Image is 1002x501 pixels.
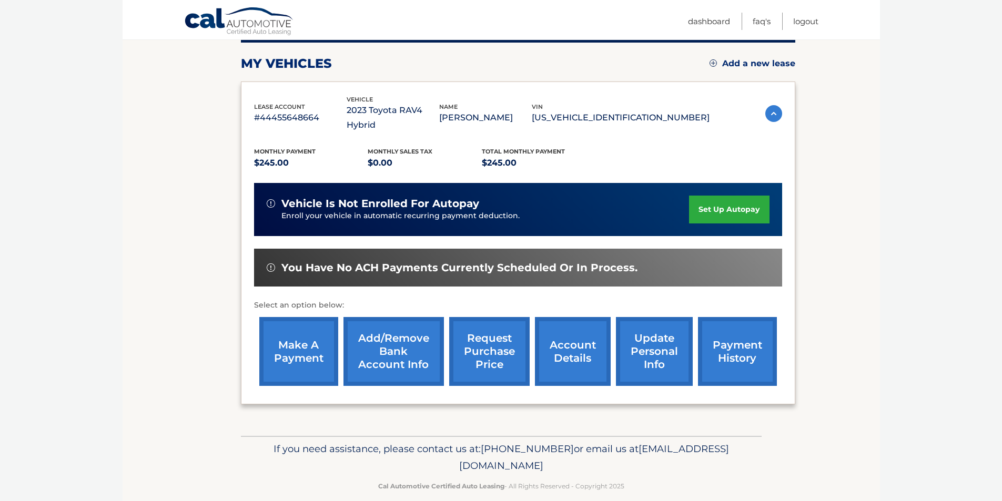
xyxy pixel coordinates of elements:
p: $245.00 [254,156,368,170]
p: - All Rights Reserved - Copyright 2025 [248,480,755,492]
a: update personal info [616,317,693,386]
a: set up autopay [689,196,769,223]
p: #44455648664 [254,110,347,125]
span: You have no ACH payments currently scheduled or in process. [281,261,637,274]
a: make a payment [259,317,338,386]
a: Dashboard [688,13,730,30]
img: alert-white.svg [267,263,275,272]
a: FAQ's [753,13,771,30]
img: alert-white.svg [267,199,275,208]
span: vehicle is not enrolled for autopay [281,197,479,210]
span: lease account [254,103,305,110]
p: [PERSON_NAME] [439,110,532,125]
span: Total Monthly Payment [482,148,565,155]
p: Enroll your vehicle in automatic recurring payment deduction. [281,210,690,222]
a: request purchase price [449,317,530,386]
p: Select an option below: [254,299,782,312]
span: name [439,103,458,110]
span: vin [532,103,543,110]
p: 2023 Toyota RAV4 Hybrid [347,103,439,132]
a: account details [535,317,611,386]
h2: my vehicles [241,56,332,71]
a: Cal Automotive [184,7,295,37]
span: Monthly Payment [254,148,316,155]
p: $245.00 [482,156,596,170]
a: Add/Remove bank account info [343,317,444,386]
span: [EMAIL_ADDRESS][DOMAIN_NAME] [459,443,729,472]
p: $0.00 [368,156,482,170]
a: Add a new lease [710,58,795,69]
img: add.svg [710,59,717,67]
strong: Cal Automotive Certified Auto Leasing [378,482,504,490]
span: Monthly sales Tax [368,148,432,155]
a: Logout [793,13,818,30]
p: If you need assistance, please contact us at: or email us at [248,441,755,474]
img: accordion-active.svg [765,105,782,122]
span: vehicle [347,96,373,103]
p: [US_VEHICLE_IDENTIFICATION_NUMBER] [532,110,710,125]
span: [PHONE_NUMBER] [481,443,574,455]
a: payment history [698,317,777,386]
